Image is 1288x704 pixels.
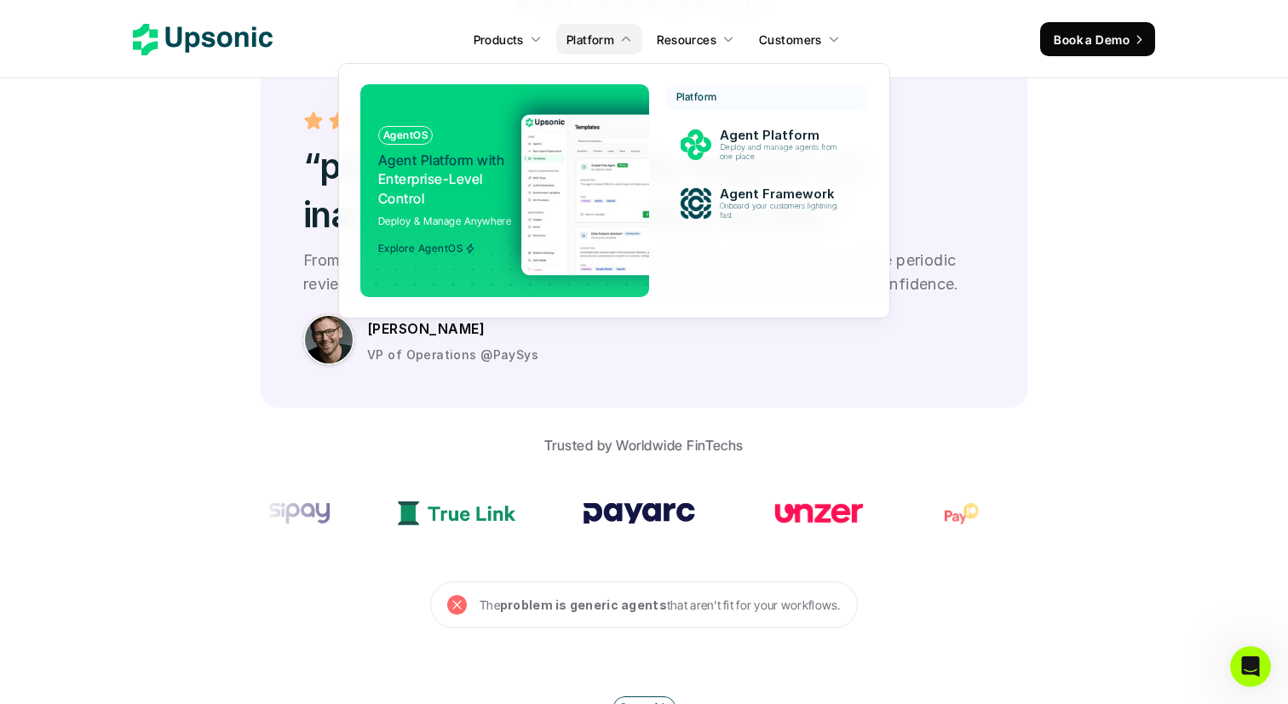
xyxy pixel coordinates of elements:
span: Explore AgentOS [378,243,475,255]
p: The that aren’t fit for your workflows. [480,594,841,615]
p: From status checks to action recommendations, Upsonic automates your entire periodic review proce... [303,249,985,298]
p: Book a Demo [1054,31,1130,49]
p: Resources [657,31,716,49]
a: AgentOSAgent Platform withEnterprise-Level ControlDeploy & Manage AnywhereExplore AgentOS [360,84,649,297]
strong: problem is generic agents [500,598,667,612]
p: Agent Framework [720,186,846,202]
h2: “periodic control agents flagged our inactive customers before we did.” [303,142,985,240]
p: AgentOS [383,129,428,141]
p: Platform [676,91,717,103]
p: Enterprise-Level Control [378,151,509,208]
a: Products [463,24,552,54]
p: Deploy and manage agents from one place [720,143,844,162]
p: Explore AgentOS [378,243,463,255]
p: Onboard your customers lightning fast [720,202,844,220]
p: Products [474,31,524,49]
p: Agent Platform [720,128,846,143]
p: Platform [566,31,614,49]
p: VP of Operations @PaySys [367,346,538,363]
span: Agent Platform with [378,152,504,169]
p: Deploy & Manage Anywhere [378,213,512,229]
p: [PERSON_NAME] [367,317,485,341]
iframe: Intercom live chat [1230,646,1271,687]
p: Customers [759,31,822,49]
p: Trusted by Worldwide FinTechs [544,433,744,458]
